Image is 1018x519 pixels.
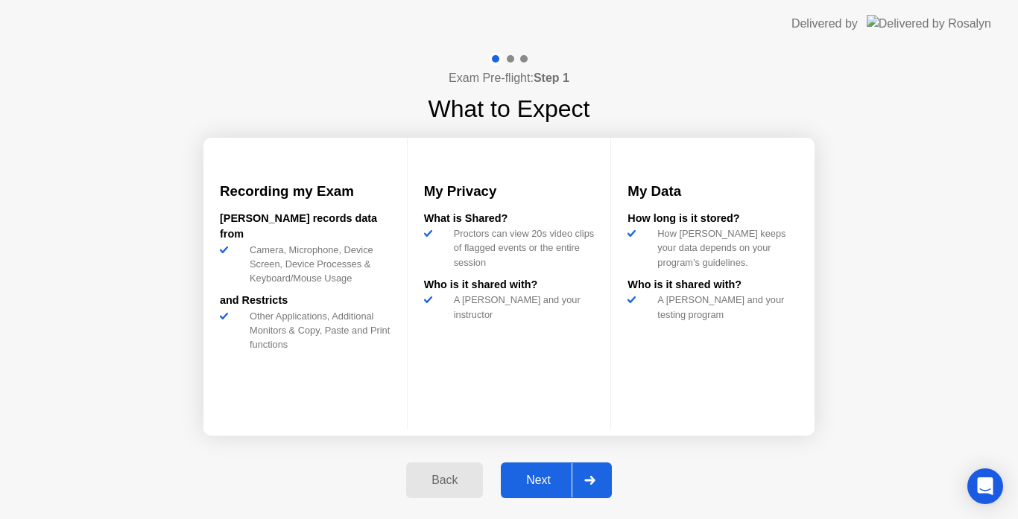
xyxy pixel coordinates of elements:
[244,309,391,352] div: Other Applications, Additional Monitors & Copy, Paste and Print functions
[505,474,572,487] div: Next
[627,211,798,227] div: How long is it stored?
[424,211,595,227] div: What is Shared?
[627,277,798,293] div: Who is it shared with?
[501,462,612,498] button: Next
[791,15,858,33] div: Delivered by
[411,474,478,487] div: Back
[867,15,991,32] img: Delivered by Rosalyn
[967,468,1003,504] div: Open Intercom Messenger
[448,293,595,321] div: A [PERSON_NAME] and your instructor
[406,462,483,498] button: Back
[424,277,595,293] div: Who is it shared with?
[449,69,569,87] h4: Exam Pre-flight:
[651,226,798,270] div: How [PERSON_NAME] keeps your data depends on your program’s guidelines.
[244,243,391,286] div: Camera, Microphone, Device Screen, Device Processes & Keyboard/Mouse Usage
[220,293,391,309] div: and Restricts
[220,181,391,202] h3: Recording my Exam
[424,181,595,202] h3: My Privacy
[220,211,391,243] div: [PERSON_NAME] records data from
[534,71,569,84] b: Step 1
[627,181,798,202] h3: My Data
[448,226,595,270] div: Proctors can view 20s video clips of flagged events or the entire session
[429,91,590,127] h1: What to Expect
[651,293,798,321] div: A [PERSON_NAME] and your testing program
